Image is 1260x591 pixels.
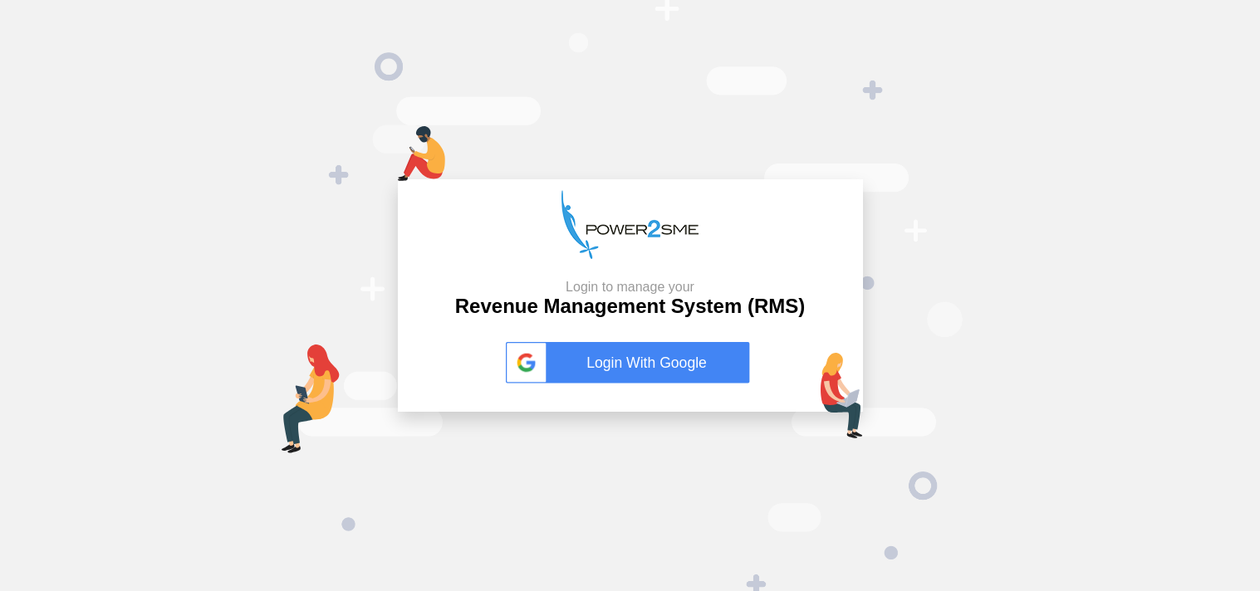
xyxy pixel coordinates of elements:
[506,342,755,383] a: Login With Google
[282,344,340,453] img: tab-login.png
[398,126,445,181] img: mob-login.png
[561,190,699,259] img: p2s_logo.png
[455,279,805,295] small: Login to manage your
[455,279,805,319] h2: Revenue Management System (RMS)
[821,353,863,438] img: lap-login.png
[501,325,760,401] button: Login With Google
